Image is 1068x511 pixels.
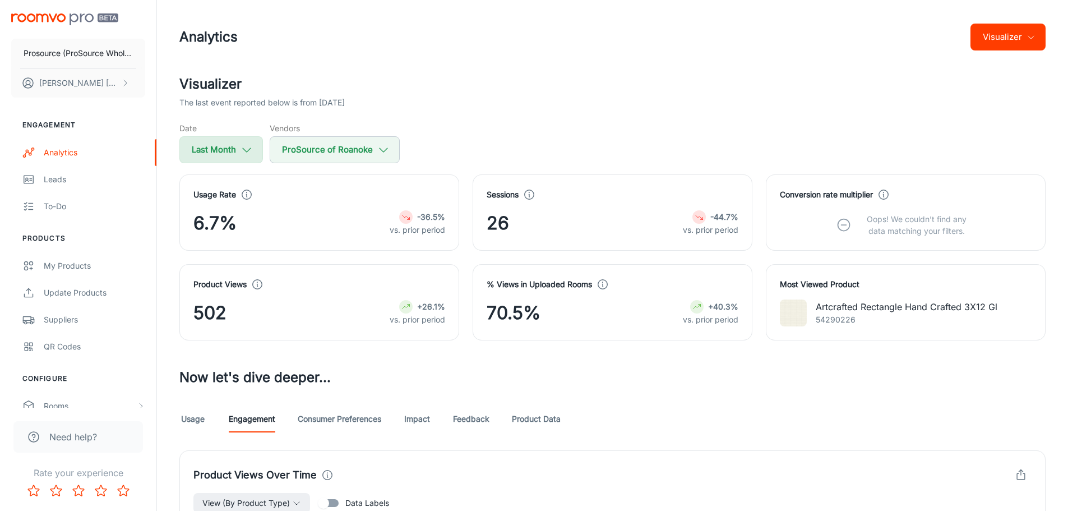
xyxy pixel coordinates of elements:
button: Rate 4 star [90,480,112,502]
p: vs. prior period [390,314,445,326]
span: View (By Product Type) [202,496,290,510]
strong: +26.1% [417,302,445,311]
a: Usage [179,406,206,432]
strong: -36.5% [417,212,445,222]
div: Rooms [44,400,136,412]
button: Rate 3 star [67,480,90,502]
span: Data Labels [345,497,389,509]
p: Artcrafted Rectangle Hand Crafted 3X12 Gl [816,300,997,314]
h4: Sessions [487,188,519,201]
a: Product Data [512,406,561,432]
div: My Products [44,260,145,272]
div: Leads [44,173,145,186]
h4: % Views in Uploaded Rooms [487,278,592,291]
button: Last Month [179,136,263,163]
p: vs. prior period [390,224,445,236]
button: [PERSON_NAME] [PERSON_NAME] [11,68,145,98]
div: Suppliers [44,314,145,326]
button: ProSource of Roanoke [270,136,400,163]
div: QR Codes [44,340,145,353]
h4: Product Views [193,278,247,291]
p: Rate your experience [9,466,147,480]
h2: Visualizer [179,74,1046,94]
h3: Now let's dive deeper... [179,367,1046,388]
button: Rate 2 star [45,480,67,502]
button: Visualizer [970,24,1046,50]
h5: Date [179,122,263,134]
div: Analytics [44,146,145,159]
strong: +40.3% [708,302,738,311]
strong: -44.7% [710,212,738,222]
img: Artcrafted Rectangle Hand Crafted 3X12 Gl [780,300,807,326]
h1: Analytics [179,27,238,47]
span: 502 [193,300,226,326]
img: Roomvo PRO Beta [11,13,118,25]
h5: Vendors [270,122,400,134]
div: To-do [44,200,145,213]
button: Rate 5 star [112,480,135,502]
h4: Most Viewed Product [780,278,1032,291]
p: vs. prior period [683,224,738,236]
h4: Product Views Over Time [193,467,317,483]
p: Prosource (ProSource Wholesale) [24,47,133,59]
span: 70.5% [487,300,540,326]
p: The last event reported below is from [DATE] [179,96,345,109]
a: Consumer Preferences [298,406,381,432]
h4: Usage Rate [193,188,236,201]
span: 26 [487,210,509,237]
a: Feedback [453,406,489,432]
p: Oops! We couldn’t find any data matching your filters. [858,213,975,237]
p: 54290226 [816,314,997,326]
span: 6.7% [193,210,237,237]
a: Engagement [229,406,275,432]
span: Need help? [49,430,97,444]
button: Rate 1 star [22,480,45,502]
button: Prosource (ProSource Wholesale) [11,39,145,68]
div: Update Products [44,287,145,299]
a: Impact [404,406,431,432]
p: [PERSON_NAME] [PERSON_NAME] [39,77,118,89]
h4: Conversion rate multiplier [780,188,873,201]
p: vs. prior period [683,314,738,326]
